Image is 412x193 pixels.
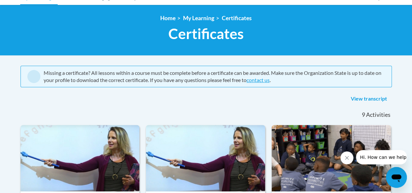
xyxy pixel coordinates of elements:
[44,69,385,84] div: Missing a certificate? All lessons within a course must be complete before a certificate can be a...
[272,125,391,191] img: Course Logo
[168,25,244,42] span: Certificates
[4,5,53,10] span: Hi. How can we help?
[146,125,265,191] img: Course Logo
[356,150,407,164] iframe: Message from company
[160,15,176,21] a: Home
[346,94,392,104] a: View transcript
[366,111,391,118] span: Activities
[183,15,214,21] a: My Learning
[362,111,365,118] span: 9
[247,77,270,83] a: contact us
[340,151,353,164] iframe: Close message
[21,125,140,191] img: Course Logo
[222,15,252,21] a: Certificates
[386,167,407,188] iframe: Button to launch messaging window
